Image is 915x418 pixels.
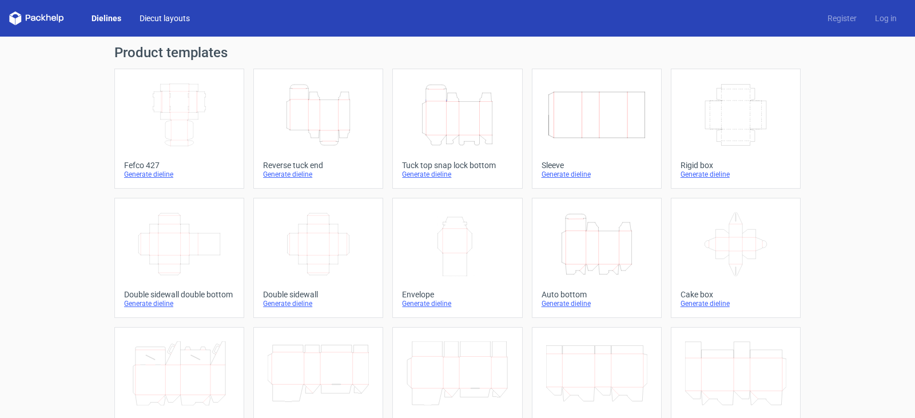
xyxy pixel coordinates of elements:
div: Auto bottom [542,290,652,299]
a: Dielines [82,13,130,24]
a: Diecut layouts [130,13,199,24]
a: Register [818,13,866,24]
div: Generate dieline [402,299,512,308]
a: Reverse tuck endGenerate dieline [253,69,383,189]
div: Cake box [681,290,791,299]
a: Cake boxGenerate dieline [671,198,801,318]
div: Sleeve [542,161,652,170]
a: Double sidewallGenerate dieline [253,198,383,318]
a: Tuck top snap lock bottomGenerate dieline [392,69,522,189]
div: Generate dieline [402,170,512,179]
div: Generate dieline [124,170,234,179]
div: Fefco 427 [124,161,234,170]
div: Generate dieline [542,170,652,179]
div: Generate dieline [681,170,791,179]
div: Generate dieline [542,299,652,308]
div: Rigid box [681,161,791,170]
div: Double sidewall double bottom [124,290,234,299]
h1: Product templates [114,46,801,59]
div: Generate dieline [124,299,234,308]
a: Double sidewall double bottomGenerate dieline [114,198,244,318]
a: Auto bottomGenerate dieline [532,198,662,318]
div: Tuck top snap lock bottom [402,161,512,170]
div: Reverse tuck end [263,161,373,170]
a: Log in [866,13,906,24]
a: Rigid boxGenerate dieline [671,69,801,189]
div: Generate dieline [263,170,373,179]
a: Fefco 427Generate dieline [114,69,244,189]
div: Generate dieline [681,299,791,308]
div: Generate dieline [263,299,373,308]
div: Envelope [402,290,512,299]
a: SleeveGenerate dieline [532,69,662,189]
div: Double sidewall [263,290,373,299]
a: EnvelopeGenerate dieline [392,198,522,318]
